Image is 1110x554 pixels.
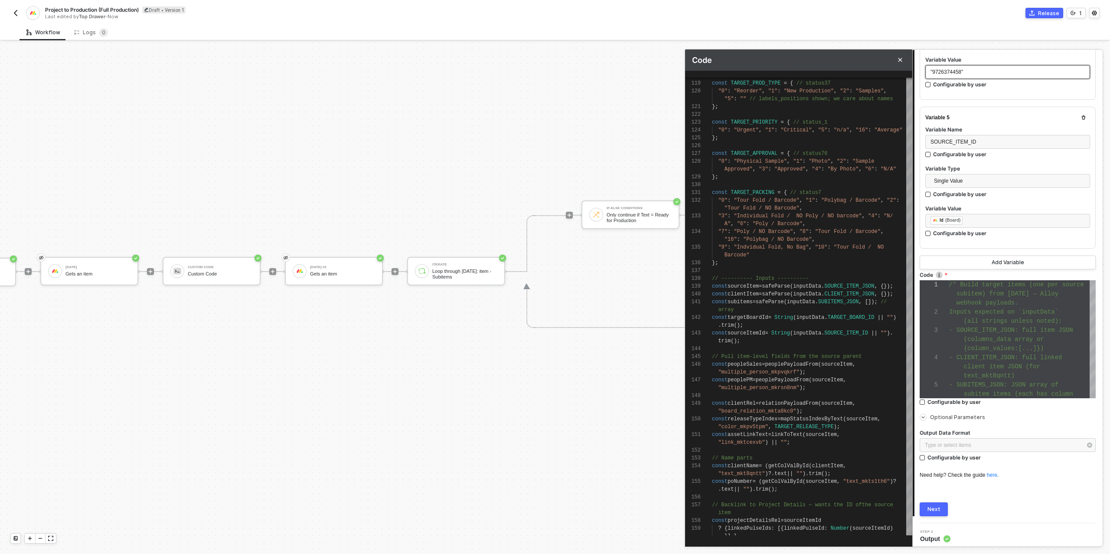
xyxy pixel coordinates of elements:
span: []); [865,299,878,305]
span: const [712,377,728,383]
span: "16" [855,127,868,133]
span: String [771,330,790,336]
span: , [731,221,734,227]
span: , [852,361,855,367]
span: = [759,291,762,297]
img: integration-icon [29,9,36,17]
span: = [780,119,784,125]
button: 1 [1067,8,1086,18]
span: icon-commerce [1029,10,1035,16]
div: 144 [685,345,701,353]
div: 3 [920,326,938,335]
div: 135 [685,243,701,251]
span: , [884,88,887,94]
span: = [777,190,780,196]
span: "N/A" [881,166,896,172]
div: Configurable by user [927,454,981,461]
span: CLIENT_ITEM_JSON [824,291,874,297]
span: // status76 [793,151,827,157]
div: 137 [685,267,701,275]
span: "1" [768,88,778,94]
span: "multiple_person_mkpvqkrf" [718,369,799,375]
div: 132 [685,197,701,204]
span: "Tour Fold / Barcode" [734,197,799,203]
span: "Physical Sample" [734,158,787,164]
div: Workflow [26,29,60,36]
span: safeParse [762,291,790,297]
div: 129 [685,173,701,181]
span: SOURCE_ITEM_ID [824,330,868,336]
span: TARGET_PRIORITY [731,119,777,125]
span: , [831,158,834,164]
span: , [812,236,815,243]
span: , [859,166,862,172]
span: "1" [793,158,803,164]
span: . [815,299,818,305]
span: "Tour Fold / Barcode" [815,229,881,235]
div: Configurable by user [933,229,986,237]
span: : [821,166,824,172]
span: , [834,88,837,94]
span: "Average" [875,127,903,133]
span: : [846,158,849,164]
span: {}); [881,283,893,289]
div: 126 [685,142,701,150]
span: String [774,315,793,321]
div: Add Variable [992,259,1024,266]
div: Logs [74,28,108,37]
div: Need help? Check the guide . [920,472,1096,479]
span: TARGET_PROD_TYPE [731,80,780,86]
span: inputData [793,330,821,336]
span: const [712,361,728,367]
span: "5" [818,127,828,133]
span: const [712,299,728,305]
span: - SOURCE_ITEM_JSON: full item JSON [949,327,1073,334]
span: ( [790,330,793,336]
span: }; [712,174,718,180]
span: // Pull item-level fields from the source parent [712,354,862,360]
span: ); [800,385,806,391]
button: Add Variable [920,256,1096,269]
div: 1 [1079,10,1082,17]
span: sourceItem [812,377,843,383]
span: , [787,158,790,164]
div: 122 [685,111,701,118]
span: // status_1 [793,119,827,125]
span: , [806,166,809,172]
span: , [803,221,806,227]
span: icon-arrow-right-small [921,415,926,420]
a: here [987,472,997,478]
label: Variable Value [925,56,1090,63]
span: "" [740,96,746,102]
span: : [868,127,871,133]
span: "Urgent" [734,127,759,133]
span: : [774,127,777,133]
span: "3" [759,166,768,172]
span: "Samples" [855,88,884,94]
div: 120 [685,87,701,95]
span: "16" [725,236,737,243]
div: Id [940,216,943,224]
span: "3" [718,213,728,219]
span: (); [734,322,743,328]
img: icon-info [936,272,943,279]
div: 140 [685,290,701,298]
span: "Approved" [774,166,806,172]
span: "Individual Fold / NO Poly / NO barcode" [734,213,862,219]
span: , [849,127,852,133]
span: { [787,119,790,125]
span: "8" [800,229,809,235]
span: : [777,88,780,94]
div: 127 [685,150,701,157]
span: trim [721,322,734,328]
span: const [712,291,728,297]
span: "Indvidual Fold, No Bag" [734,244,809,250]
span: . [718,322,721,328]
span: subitem) from [DATE] → Alloy [957,290,1058,297]
span: , [753,166,756,172]
span: = [759,283,762,289]
span: ( [790,283,793,289]
span: {column_values:[...]}) [964,345,1044,352]
span: : [878,213,881,219]
span: array [718,307,734,313]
